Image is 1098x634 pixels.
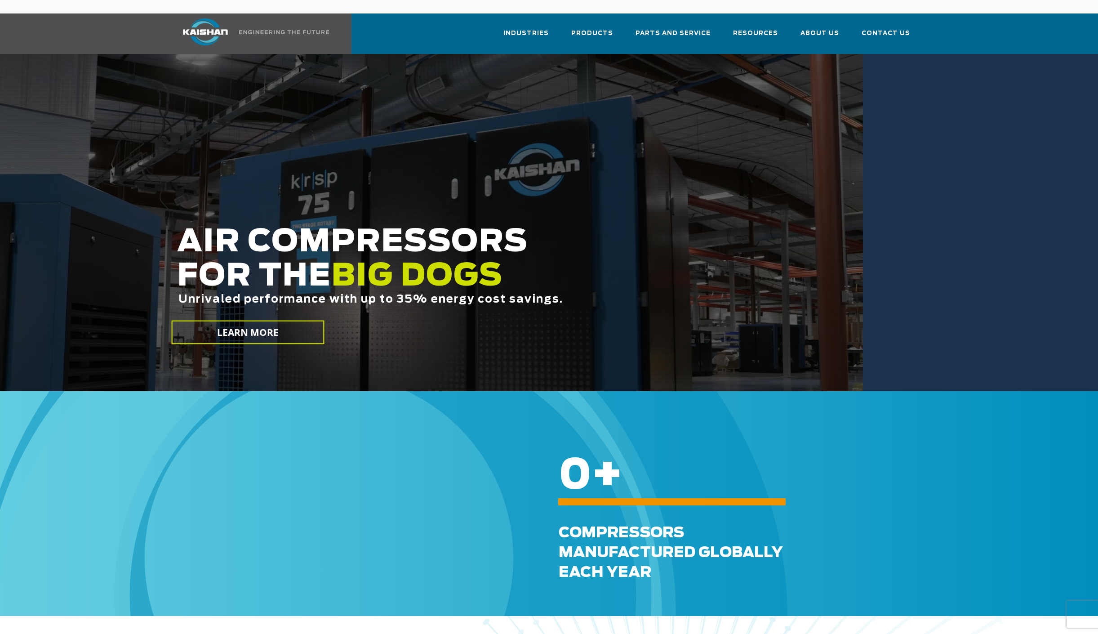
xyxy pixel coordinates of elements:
[559,470,1054,482] h6: +
[636,22,711,52] a: Parts and Service
[177,225,796,334] h2: AIR COMPRESSORS FOR THE
[239,30,329,34] img: Engineering the future
[178,294,563,305] span: Unrivaled performance with up to 35% energy cost savings.
[171,321,324,344] a: LEARN MORE
[217,326,279,339] span: LEARN MORE
[172,13,331,54] a: Kaishan USA
[862,22,910,52] a: Contact Us
[559,523,1086,582] div: Compressors Manufactured GLOBALLY each Year
[800,28,839,39] span: About Us
[862,28,910,39] span: Contact Us
[503,22,549,52] a: Industries
[571,28,613,39] span: Products
[636,28,711,39] span: Parts and Service
[331,261,503,292] span: BIG DOGS
[172,18,239,45] img: kaishan logo
[733,28,778,39] span: Resources
[503,28,549,39] span: Industries
[800,22,839,52] a: About Us
[733,22,778,52] a: Resources
[571,22,613,52] a: Products
[559,455,591,497] span: 0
